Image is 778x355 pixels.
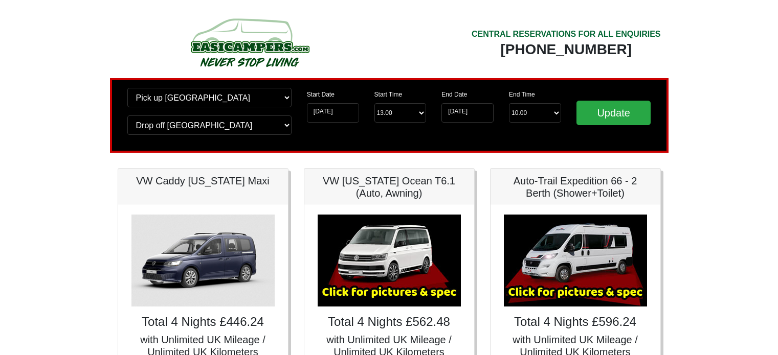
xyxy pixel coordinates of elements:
h4: Total 4 Nights £446.24 [128,315,278,329]
label: Start Time [374,90,403,99]
input: Start Date [307,103,359,123]
label: End Time [509,90,535,99]
h4: Total 4 Nights £562.48 [315,315,464,329]
h5: Auto-Trail Expedition 66 - 2 Berth (Shower+Toilet) [501,175,650,199]
div: CENTRAL RESERVATIONS FOR ALL ENQUIRIES [472,28,661,40]
h5: VW [US_STATE] Ocean T6.1 (Auto, Awning) [315,175,464,199]
img: campers-checkout-logo.png [152,14,347,70]
img: VW Caddy California Maxi [131,215,275,306]
input: Update [576,101,651,125]
label: End Date [441,90,467,99]
h4: Total 4 Nights £596.24 [501,315,650,329]
label: Start Date [307,90,335,99]
img: VW California Ocean T6.1 (Auto, Awning) [318,215,461,306]
h5: VW Caddy [US_STATE] Maxi [128,175,278,187]
input: Return Date [441,103,494,123]
img: Auto-Trail Expedition 66 - 2 Berth (Shower+Toilet) [504,215,647,306]
div: [PHONE_NUMBER] [472,40,661,59]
